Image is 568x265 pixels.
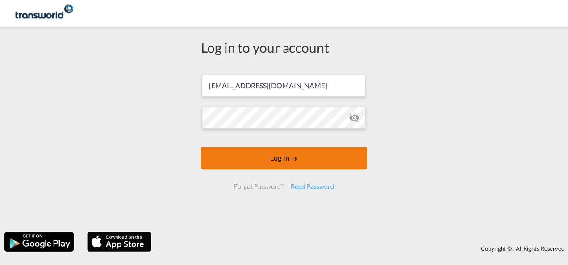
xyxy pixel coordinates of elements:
img: f753ae806dec11f0841701cdfdf085c0.png [13,4,74,24]
div: Copyright © . All Rights Reserved [156,241,568,256]
img: google.png [4,231,75,253]
button: LOGIN [201,147,367,169]
div: Log in to your account [201,38,367,57]
input: Enter email/phone number [202,75,366,97]
div: Reset Password [287,178,338,195]
img: apple.png [86,231,152,253]
div: Forgot Password? [230,178,287,195]
md-icon: icon-eye-off [349,112,359,123]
